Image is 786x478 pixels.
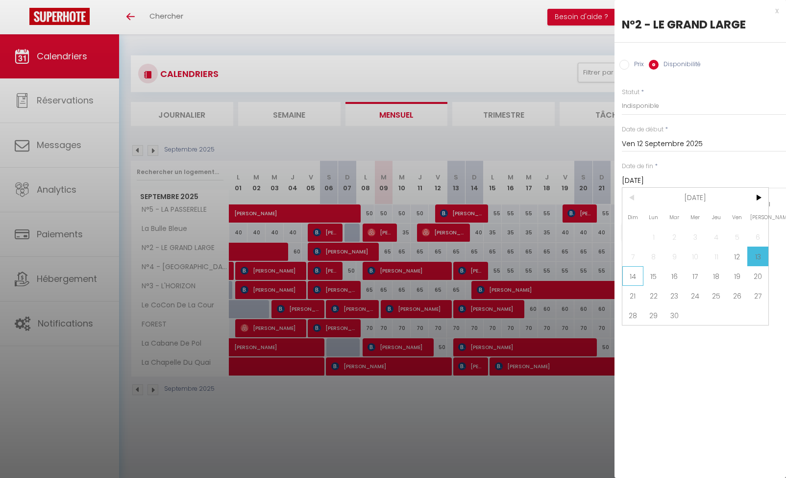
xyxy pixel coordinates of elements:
[622,17,779,32] div: N°2 - LE GRAND LARGE
[727,286,748,305] span: 26
[643,286,664,305] span: 22
[727,227,748,247] span: 5
[685,286,706,305] span: 24
[664,227,685,247] span: 2
[747,247,768,266] span: 13
[706,266,727,286] span: 18
[643,247,664,266] span: 8
[659,60,701,71] label: Disponibilité
[614,5,779,17] div: x
[622,305,643,325] span: 28
[706,207,727,227] span: Jeu
[664,266,685,286] span: 16
[747,266,768,286] span: 20
[622,188,643,207] span: <
[664,247,685,266] span: 9
[643,266,664,286] span: 15
[747,227,768,247] span: 6
[8,4,37,33] button: Ouvrir le widget de chat LiveChat
[622,207,643,227] span: Dim
[622,88,639,97] label: Statut
[727,247,748,266] span: 12
[643,227,664,247] span: 1
[664,305,685,325] span: 30
[664,207,685,227] span: Mar
[685,227,706,247] span: 3
[747,188,768,207] span: >
[622,286,643,305] span: 21
[622,266,643,286] span: 14
[664,286,685,305] span: 23
[706,286,727,305] span: 25
[685,266,706,286] span: 17
[685,247,706,266] span: 10
[706,247,727,266] span: 11
[622,125,663,134] label: Date de début
[747,207,768,227] span: [PERSON_NAME]
[727,266,748,286] span: 19
[747,286,768,305] span: 27
[629,60,644,71] label: Prix
[622,162,653,171] label: Date de fin
[643,207,664,227] span: Lun
[643,188,748,207] span: [DATE]
[727,207,748,227] span: Ven
[706,227,727,247] span: 4
[643,305,664,325] span: 29
[685,207,706,227] span: Mer
[622,247,643,266] span: 7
